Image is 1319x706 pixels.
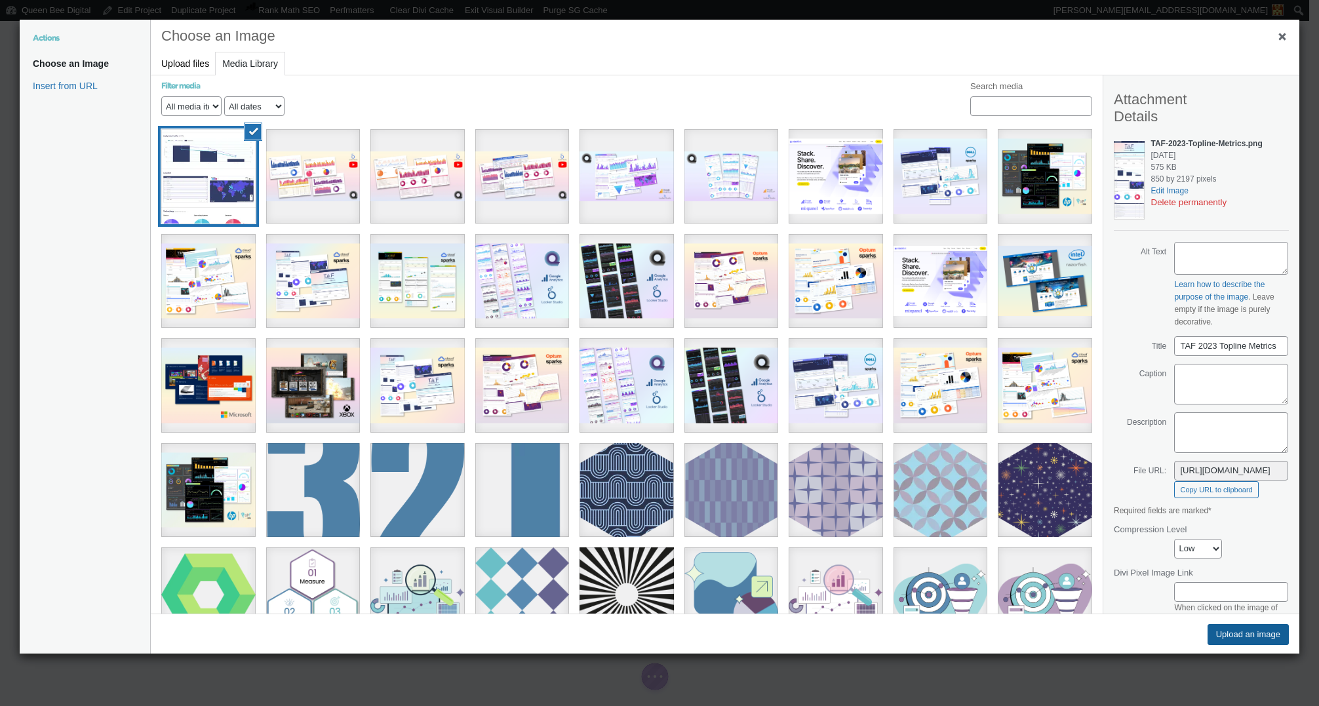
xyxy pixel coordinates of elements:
[151,20,1299,52] h1: Choose an Image
[470,333,575,438] li: [QBD] Upwork Portfolio Covers (1436 x 1146 px) (15)
[1151,149,1263,161] div: [DATE]
[261,438,366,543] li: 01 (4)
[1174,481,1258,498] button: Copy URL to clipboard
[783,229,888,334] li: 14
[261,229,366,334] li: 7
[156,124,261,229] li: TAF 2023 Topline Metrics
[1114,91,1289,132] h2: Attachment Details
[679,229,784,334] li: 13
[365,229,470,334] li: 8
[261,333,366,438] li: [QBD] Upwork Portfolio Covers (1436 x 1146 px) (9)
[156,333,261,438] li: [QBD] Upwork Portfolio Covers (1436 x 1146 px) (11)
[888,438,993,543] li: hexa fish
[365,438,470,543] li: 01 (4) copy
[1151,197,1227,207] button: Delete permanently
[574,124,679,229] li: [QBD] Looker Studio Dashboard Reseale Cover Shots (956 x 504 px) - Google Ads Landscape (1)
[1208,624,1289,645] button: Upload an image
[888,333,993,438] li: [QBD] Upwork Portfolio Covers (1436 x 1146 px) (13)
[261,124,366,229] li: 37
[155,52,216,75] button: Upload files
[783,124,888,229] li: Stacklist Cover Screenshot (1436 x 1146 px)
[156,438,261,543] li: [QBD] Upwork Portfolio Covers (1436 x 1146 px) (5)
[888,124,993,229] li: 3
[993,333,1097,438] li: [QBD] Upwork Portfolio Covers (1436 x 1146 px) (26)
[470,542,575,647] li: veggiesAsset 5@2x
[470,229,575,334] li: 10
[1114,562,1193,581] span: Divi Pixel Image Link
[156,229,261,334] li: 6
[365,333,470,438] li: [QBD] Upwork Portfolio Covers (1436 x 1146 px) (16)
[470,124,575,229] li: 39
[20,52,150,75] button: Choose an Image
[574,333,679,438] li: [QBD] Upwork Portfolio Covers (1436 x 1146 px) (33)
[365,542,470,647] li: marketing illustration 2Asset 2@1x
[365,124,470,229] li: 38
[1151,185,1263,197] a: Edit Image
[215,52,285,75] button: Media Library
[888,542,993,647] li: target6Asset 2@2x
[1174,280,1265,302] a: Learn how to describe the purpose of the image
[1114,336,1166,355] label: Title
[574,229,679,334] li: 12
[574,542,679,647] li: veggiesAsset 1@2x
[1114,506,1211,515] span: Required fields are marked
[970,82,1023,90] label: Search media
[993,229,1097,334] li: [QBD] Contra Project Covers (1600 x 1200 px) (3)
[574,438,679,543] li: hexa arches
[888,229,993,334] li: Stacklist Cover Screenshot
[156,542,261,647] li: qbd shapesAsset 10@2x
[679,438,784,543] li: hexa stripes
[1114,412,1166,431] label: Description
[1114,241,1166,261] label: Alt Text
[783,333,888,438] li: [QBD] Upwork Portfolio Covers (1436 x 1146 px) (8)
[161,82,200,97] h2: Filter media
[679,333,784,438] li: [QBD] Upwork Portfolio Covers (1436 x 1146 px) (32)
[1174,279,1288,329] p: . Leave empty if the image is purely decorative.
[679,542,784,647] li: time seriesAsset 1@2x
[33,34,59,49] h2: Actions
[679,124,784,229] li: [QBD] Looker Studio Dashboard Reseale Cover Shots (956 x 504 px) - Google Ads Landscape
[470,438,575,543] li: 01 (4) copy 2
[1114,363,1166,383] label: Caption
[993,542,1097,647] li: target5Asset 1@2x
[1174,602,1288,640] p: When clicked on the image of Masonry Gallery or Filterable Gallery, will link to this URL.
[993,124,1097,229] li: 5
[783,438,888,543] li: hexa fifties
[261,542,366,647] li: 01 (2)
[993,438,1097,543] li: hexa stars
[1114,460,1166,480] label: File URL:
[1151,173,1263,185] div: 850 by 2197 pixels
[20,75,150,97] button: Insert from URL
[783,542,888,647] li: target7Asset 1@2x
[1151,138,1263,149] div: TAF-2023-Topline-Metrics.png
[1151,161,1263,173] div: 575 KB
[1114,519,1187,538] span: Compression Level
